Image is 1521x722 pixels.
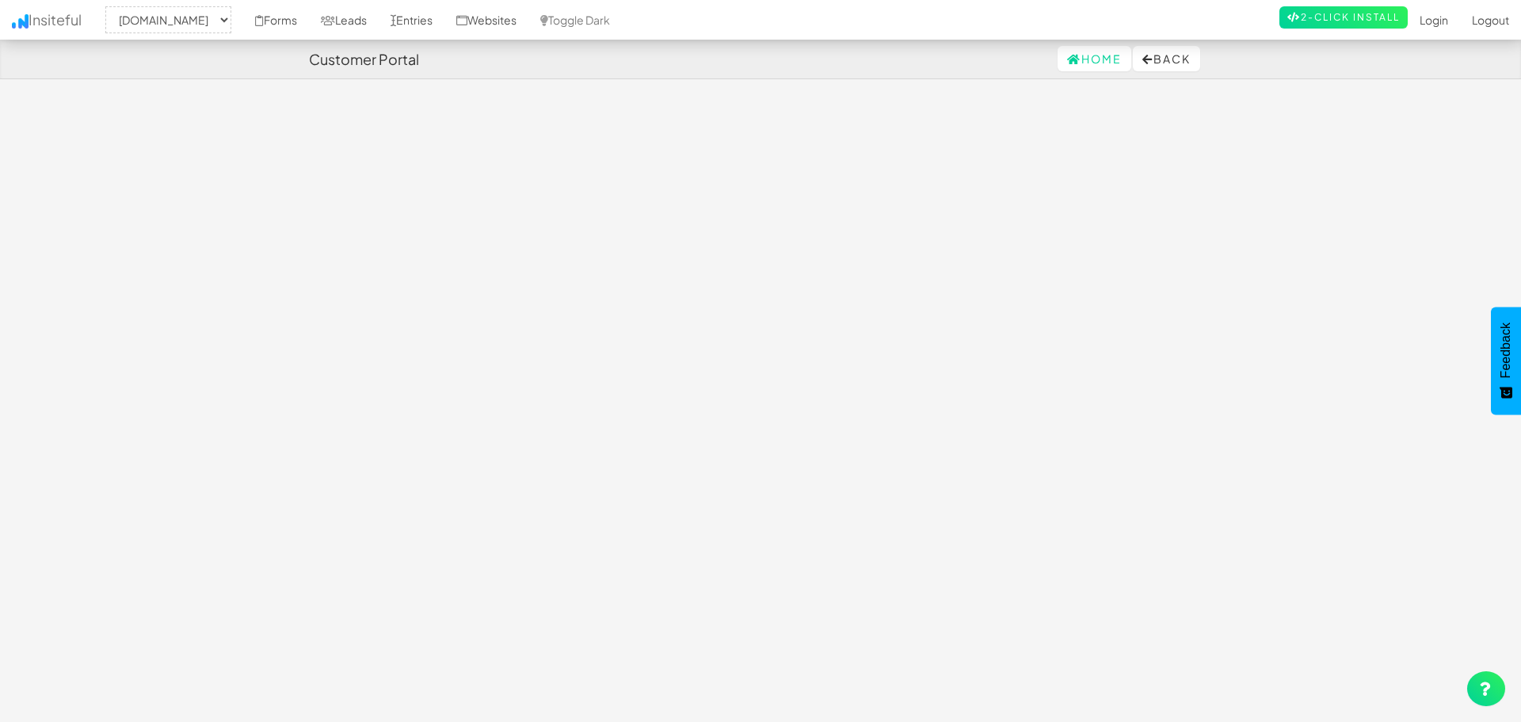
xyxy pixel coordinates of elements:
[1133,46,1200,71] button: Back
[1279,6,1408,29] a: 2-Click Install
[1058,46,1131,71] a: Home
[1499,323,1513,378] span: Feedback
[1491,307,1521,414] button: Feedback - Show survey
[12,14,29,29] img: icon.png
[309,52,419,67] h4: Customer Portal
